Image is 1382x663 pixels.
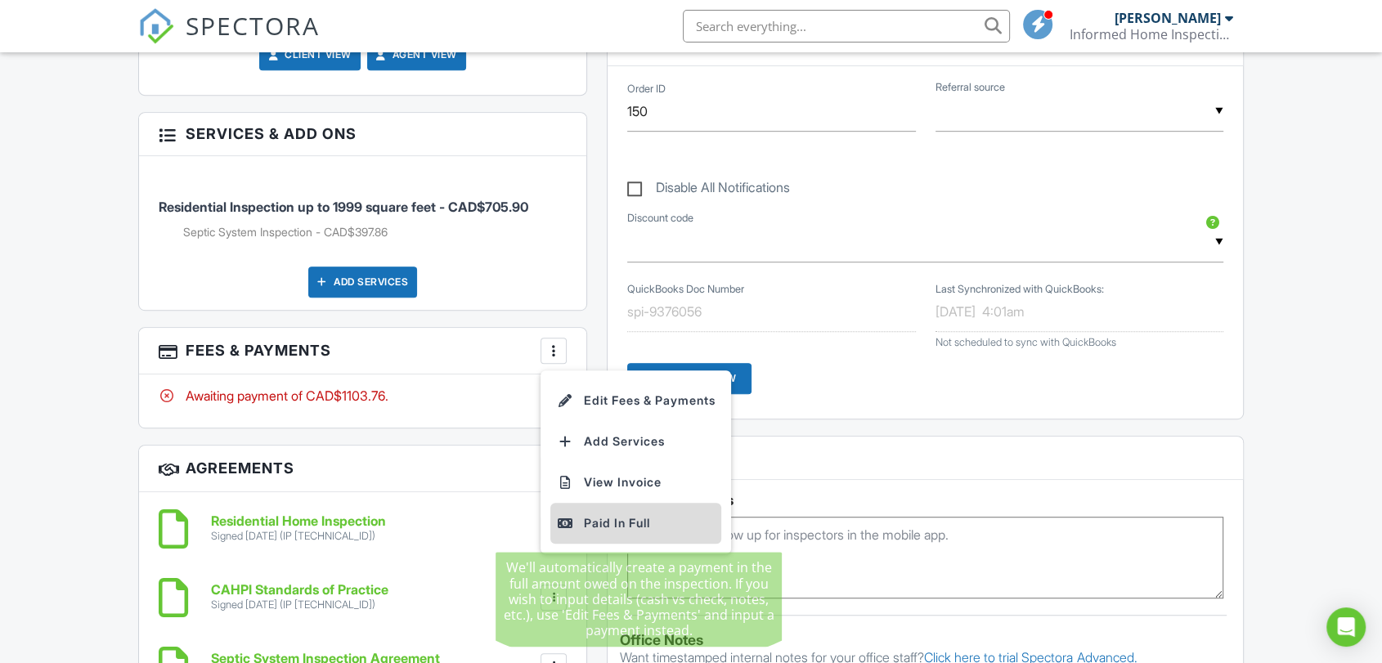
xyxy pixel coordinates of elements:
[138,8,174,44] img: The Best Home Inspection Software - Spectora
[211,514,386,543] a: Residential Home Inspection Signed [DATE] (IP [TECHNICAL_ID])
[139,113,586,155] h3: Services & Add ons
[138,22,320,56] a: SPECTORA
[159,199,528,215] span: Residential Inspection up to 1999 square feet - CAD$705.90
[1115,10,1221,26] div: [PERSON_NAME]
[211,598,388,611] div: Signed [DATE] (IP [TECHNICAL_ID])
[211,583,388,611] a: CAHPI Standards of Practice Signed [DATE] (IP [TECHNICAL_ID])
[139,446,586,492] h3: Agreements
[627,363,752,394] div: Sync to QB Now
[627,180,790,200] label: Disable All Notifications
[1326,607,1366,647] div: Open Intercom Messenger
[139,328,586,374] h3: Fees & Payments
[620,632,1231,648] div: Office Notes
[211,514,386,529] h6: Residential Home Inspection
[211,530,386,543] div: Signed [DATE] (IP [TECHNICAL_ID])
[683,10,1010,43] input: Search everything...
[1070,26,1233,43] div: Informed Home Inspections Ltd
[627,82,666,96] label: Order ID
[373,47,457,63] a: Agent View
[159,387,567,405] div: Awaiting payment of CAD$1103.76.
[627,211,693,226] label: Discount code
[936,336,1116,348] span: Not scheduled to sync with QuickBooks
[936,80,1005,95] label: Referral source
[183,224,567,240] li: Add on: Septic System Inspection
[608,437,1243,479] h3: Notes
[211,583,388,598] h6: CAHPI Standards of Practice
[186,8,320,43] span: SPECTORA
[627,282,744,297] label: QuickBooks Doc Number
[936,282,1104,297] label: Last Synchronized with QuickBooks:
[159,168,567,253] li: Service: Residential Inspection up to 1999 square feet
[308,267,417,298] div: Add Services
[627,492,1223,508] h5: Inspector Notes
